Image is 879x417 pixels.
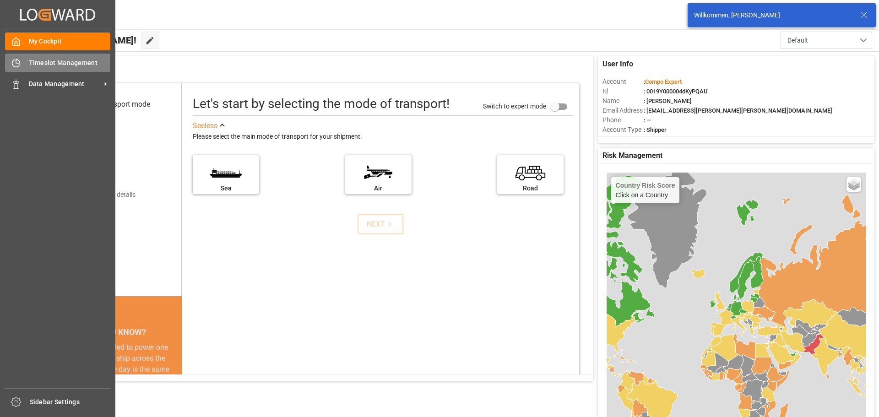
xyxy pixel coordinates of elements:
[602,77,644,87] span: Account
[197,184,255,193] div: Sea
[787,36,808,45] span: Default
[602,59,633,70] span: User Info
[60,342,171,408] div: The energy needed to power one large container ship across the ocean in a single day is the same ...
[29,79,101,89] span: Data Management
[694,11,852,20] div: Willkommen, [PERSON_NAME]
[350,184,407,193] div: Air
[483,102,546,109] span: Switch to expert mode
[644,97,692,104] span: : [PERSON_NAME]
[30,397,112,407] span: Sidebar Settings
[644,88,708,95] span: : 0019Y000004dKyPQAU
[616,182,675,189] h4: Country Risk Score
[367,219,395,230] div: NEXT
[644,78,682,85] span: :
[781,32,872,49] button: open menu
[602,125,644,135] span: Account Type
[616,182,675,199] div: Click on a Country
[29,37,111,46] span: My Cockpit
[193,131,573,142] div: Please select the main mode of transport for your shipment.
[193,94,450,114] div: Let's start by selecting the mode of transport!
[193,120,217,131] div: See less
[5,54,110,71] a: Timeslot Management
[644,107,832,114] span: : [EMAIL_ADDRESS][PERSON_NAME][PERSON_NAME][DOMAIN_NAME]
[846,177,861,192] a: Layers
[644,117,651,124] span: : —
[29,58,111,68] span: Timeslot Management
[644,126,667,133] span: : Shipper
[602,106,644,115] span: Email Address
[38,32,136,49] span: Hello [PERSON_NAME]!
[602,87,644,96] span: Id
[602,96,644,106] span: Name
[602,150,662,161] span: Risk Management
[602,115,644,125] span: Phone
[502,184,559,193] div: Road
[5,32,110,50] a: My Cockpit
[645,78,682,85] span: Compo Expert
[49,323,182,342] div: DID YOU KNOW?
[358,214,403,234] button: NEXT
